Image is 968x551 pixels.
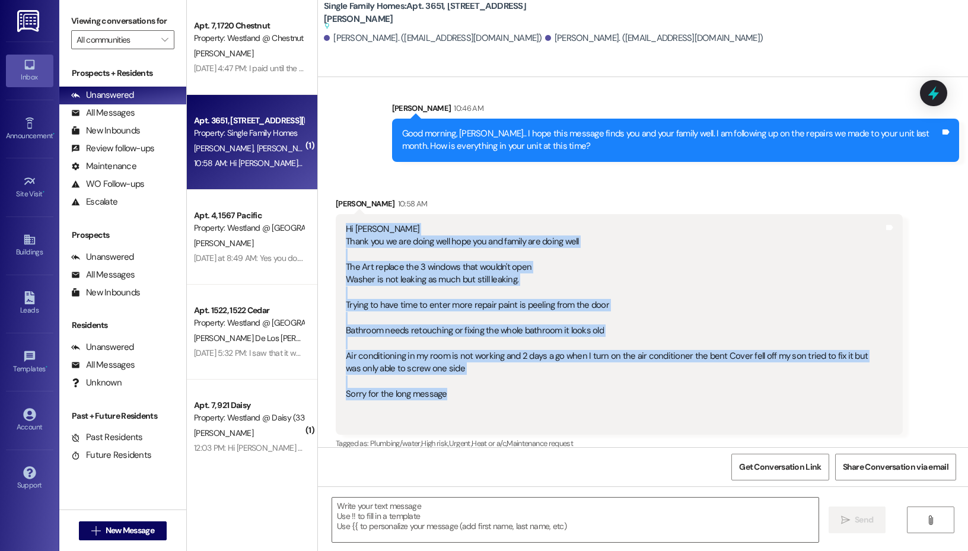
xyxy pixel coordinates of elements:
label: Viewing conversations for [71,12,174,30]
div: Apt. 3651, [STREET_ADDRESS][PERSON_NAME] [194,114,304,127]
div: 12:03 PM: Hi [PERSON_NAME] good afternoon, yes one more time but no recently [194,442,473,453]
div: [PERSON_NAME] [336,198,903,214]
div: Review follow-ups [71,142,154,155]
div: [DATE] 4:47 PM: I paid until the 11th I believe [194,63,339,74]
div: [PERSON_NAME]. ([EMAIL_ADDRESS][DOMAIN_NAME]) [324,32,542,44]
div: [PERSON_NAME] [392,102,959,119]
div: Property: Westland @ [GEOGRAPHIC_DATA] (3297) [194,317,304,329]
span: Get Conversation Link [739,461,821,473]
button: Get Conversation Link [731,454,829,480]
span: Heat or a/c , [472,438,507,448]
a: Buildings [6,230,53,262]
span: Share Conversation via email [843,461,948,473]
img: ResiDesk Logo [17,10,42,32]
span: • [43,188,44,196]
span: [PERSON_NAME] [194,428,253,438]
div: All Messages [71,359,135,371]
div: Property: Westland @ Daisy (3309) [194,412,304,424]
a: Leads [6,288,53,320]
div: Unanswered [71,341,134,353]
span: • [53,130,55,138]
a: Site Visit • [6,171,53,203]
a: Account [6,405,53,437]
div: Tagged as: [336,435,903,452]
span: Urgent , [449,438,472,448]
span: [PERSON_NAME] [194,143,257,154]
div: Escalate [71,196,117,208]
span: [PERSON_NAME] [257,143,316,154]
div: Residents [59,319,186,332]
div: Good morning, [PERSON_NAME].. I hope this message finds you and your family well. I am following ... [402,128,940,153]
div: Unknown [71,377,122,389]
button: Share Conversation via email [835,454,956,480]
i:  [926,515,935,525]
div: All Messages [71,107,135,119]
span: [PERSON_NAME] De Los [PERSON_NAME] [194,333,343,343]
div: New Inbounds [71,286,140,299]
div: 10:46 AM [451,102,483,114]
div: 10:58 AM [395,198,428,210]
div: Property: Westland @ Chestnut (3366) [194,32,304,44]
div: [DATE] at 8:49 AM: Yes you do. Also I sent you a text about me getting a reminder of my rent paym... [194,253,832,263]
div: Prospects [59,229,186,241]
a: Templates • [6,346,53,378]
a: Inbox [6,55,53,87]
i:  [161,35,168,44]
div: Hi [PERSON_NAME] Thank you we are doing well hope you and family are doing well The Art replace t... [346,223,884,426]
div: WO Follow-ups [71,178,144,190]
div: Maintenance [71,160,136,173]
button: New Message [79,521,167,540]
span: Send [855,514,873,526]
span: • [46,363,47,371]
span: New Message [106,524,154,537]
div: [PERSON_NAME]. ([EMAIL_ADDRESS][DOMAIN_NAME]) [545,32,763,44]
div: All Messages [71,269,135,281]
div: New Inbounds [71,125,140,137]
div: Apt. 4, 1567 Pacific [194,209,304,222]
div: Prospects + Residents [59,67,186,79]
div: Unanswered [71,89,134,101]
input: All communities [77,30,155,49]
div: Property: Westland @ [GEOGRAPHIC_DATA] (3297) [194,222,304,234]
i:  [91,526,100,536]
div: Unanswered [71,251,134,263]
i:  [841,515,850,525]
button: Send [829,507,886,533]
div: Past + Future Residents [59,410,186,422]
span: [PERSON_NAME] [194,48,253,59]
span: [PERSON_NAME] [194,238,253,249]
div: Property: Single Family Homes [194,127,304,139]
a: Support [6,463,53,495]
div: Apt. 7, 1720 Chestnut [194,20,304,32]
div: Future Residents [71,449,151,461]
span: Maintenance request [507,438,573,448]
div: Past Residents [71,431,143,444]
span: Plumbing/water , [370,438,421,448]
span: High risk , [421,438,449,448]
div: Apt. 7, 921 Daisy [194,399,304,412]
div: Apt. 1522, 1522 Cedar [194,304,304,317]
